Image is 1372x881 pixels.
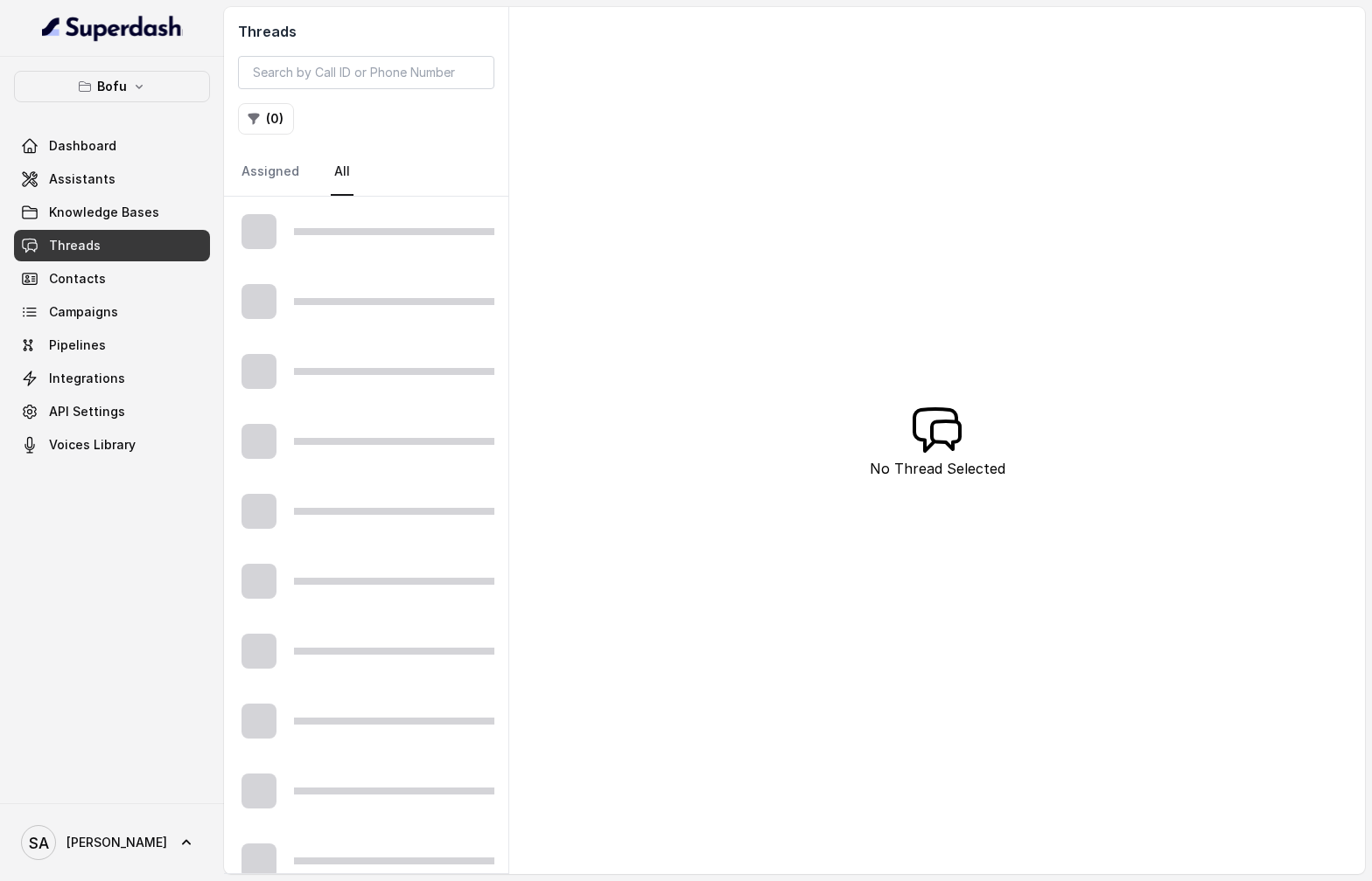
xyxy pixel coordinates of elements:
span: [PERSON_NAME] [66,834,167,851]
span: Knowledge Bases [49,204,159,221]
a: Assistants [14,163,210,195]
a: Campaigns [14,296,210,328]
p: No Thread Selected [870,458,1005,479]
a: Assigned [238,149,303,196]
a: Voices Library [14,429,210,461]
a: All [331,149,353,196]
a: Contacts [14,263,210,295]
a: Integrations [14,363,210,394]
span: API Settings [49,403,125,420]
span: Pipelines [49,336,106,354]
span: Assistants [49,170,115,188]
img: light.svg [42,14,183,42]
input: Search by Call ID or Phone Number [238,56,494,89]
button: (0) [238,103,294,135]
text: SA [29,834,49,852]
nav: Tabs [238,149,494,196]
a: Knowledge Bases [14,197,210,228]
a: Pipelines [14,330,210,361]
span: Campaigns [49,303,118,321]
p: Bofu [97,76,127,97]
h2: Threads [238,21,494,42]
a: Dashboard [14,130,210,162]
a: Threads [14,230,210,261]
span: Voices Library [49,436,136,454]
a: API Settings [14,396,210,427]
span: Dashboard [49,137,116,155]
a: [PERSON_NAME] [14,818,210,867]
button: Bofu [14,71,210,102]
span: Integrations [49,370,125,387]
span: Contacts [49,270,106,288]
span: Threads [49,237,101,254]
